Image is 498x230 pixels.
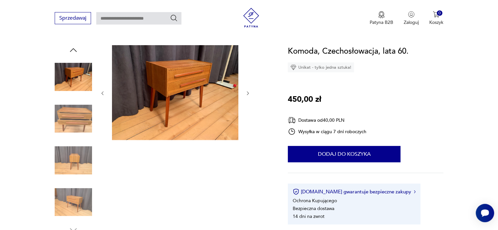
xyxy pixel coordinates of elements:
p: Koszyk [429,19,443,26]
img: Patyna - sklep z meblami i dekoracjami vintage [241,8,261,27]
button: Patyna B2B [370,11,393,26]
p: Zaloguj [404,19,419,26]
img: Ikona koszyka [433,11,439,18]
button: Szukaj [170,14,178,22]
a: Ikona medaluPatyna B2B [370,11,393,26]
div: 0 [437,10,442,16]
img: Zdjęcie produktu Komoda, Czechosłowacja, lata 60. [55,184,92,221]
a: Sprzedawaj [55,16,91,21]
img: Zdjęcie produktu Komoda, Czechosłowacja, lata 60. [55,142,92,179]
img: Zdjęcie produktu Komoda, Czechosłowacja, lata 60. [55,58,92,96]
img: Ikona diamentu [290,64,296,70]
p: 450,00 zł [288,93,321,106]
img: Zdjęcie produktu Komoda, Czechosłowacja, lata 60. [112,45,238,140]
img: Ikona medalu [378,11,385,18]
img: Ikona certyfikatu [293,188,299,195]
img: Ikona strzałki w prawo [414,190,416,193]
button: Dodaj do koszyka [288,146,400,162]
div: Wysyłka w ciągu 7 dni roboczych [288,128,366,135]
p: Patyna B2B [370,19,393,26]
button: [DOMAIN_NAME] gwarantuje bezpieczne zakupy [293,188,415,195]
li: 14 dni na zwrot [293,213,324,220]
div: Dostawa od 40,00 PLN [288,116,366,124]
div: Unikat - tylko jedna sztuka! [288,62,354,72]
img: Ikonka użytkownika [408,11,415,18]
button: Sprzedawaj [55,12,91,24]
button: 0Koszyk [429,11,443,26]
li: Ochrona Kupującego [293,198,337,204]
img: Ikona dostawy [288,116,296,124]
li: Bezpieczna dostawa [293,205,334,212]
button: Zaloguj [404,11,419,26]
h1: Komoda, Czechosłowacja, lata 60. [288,45,409,58]
img: Zdjęcie produktu Komoda, Czechosłowacja, lata 60. [55,100,92,137]
iframe: Smartsupp widget button [476,204,494,222]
